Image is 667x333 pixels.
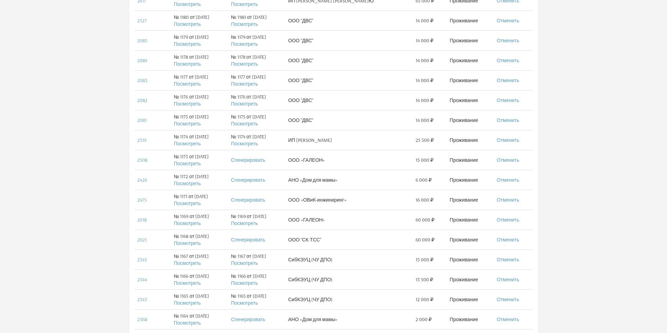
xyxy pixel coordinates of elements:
[171,190,228,210] td: № 1171 от [DATE]
[137,57,147,64] a: 2084
[497,177,519,183] a: Отменить
[447,309,494,329] td: Проживание
[174,101,201,107] a: Посмотреть
[228,90,285,110] td: № 1176 от [DATE]
[416,57,433,64] span: 14 000 ₽
[171,10,228,30] td: № 1180 от [DATE]
[285,230,413,249] td: ООО "СК-ТСС"
[416,176,432,183] span: 6 000 ₽
[171,309,228,329] td: № 1164 от [DATE]
[285,249,413,269] td: СибКЭУЦ (ЧУ ДПО)
[447,10,494,30] td: Проживание
[228,110,285,130] td: № 1175 от [DATE]
[174,61,201,67] a: Посмотреть
[228,289,285,309] td: № 1165 от [DATE]
[416,256,433,263] span: 15 000 ₽
[137,77,147,84] a: 2083
[171,70,228,90] td: № 1177 от [DATE]
[447,289,494,309] td: Проживание
[497,117,519,123] a: Отменить
[447,70,494,90] td: Проживание
[137,197,147,203] a: 2475
[228,10,285,30] td: № 1180 от [DATE]
[231,316,265,323] a: Сгенерировать
[231,81,258,87] a: Посмотреть
[137,276,147,283] a: 2344
[171,110,228,130] td: № 1175 от [DATE]
[447,30,494,50] td: Проживание
[231,101,258,107] a: Посмотреть
[174,300,201,306] a: Посмотреть
[171,210,228,230] td: № 1169 от [DATE]
[174,81,201,87] a: Посмотреть
[447,170,494,190] td: Проживание
[228,269,285,289] td: № 1166 от [DATE]
[174,220,201,226] a: Посмотреть
[228,210,285,230] td: № 1169 от [DATE]
[228,130,285,150] td: № 1174 от [DATE]
[171,269,228,289] td: № 1166 от [DATE]
[497,237,519,243] a: Отменить
[228,70,285,90] td: № 1177 от [DATE]
[171,170,228,190] td: № 1172 от [DATE]
[231,1,258,7] a: Посмотреть
[171,150,228,170] td: № 1173 от [DATE]
[447,150,494,170] td: Проживание
[416,17,433,24] span: 14 000 ₽
[231,220,258,226] a: Посмотреть
[174,260,201,266] a: Посмотреть
[285,190,413,210] td: ООО «ОВиК-инжиниринг»
[137,97,147,103] a: 2082
[416,216,435,223] span: 60 000 ₽
[497,197,519,203] a: Отменить
[231,177,265,183] a: Сгенерировать
[497,137,519,143] a: Отменить
[174,21,201,27] a: Посмотреть
[171,50,228,70] td: № 1178 от [DATE]
[231,21,258,27] a: Посмотреть
[416,117,433,124] span: 14 000 ₽
[497,17,519,24] a: Отменить
[285,50,413,70] td: ООО "ДВС"
[231,280,258,286] a: Посмотреть
[447,230,494,249] td: Проживание
[447,249,494,269] td: Проживание
[231,157,265,163] a: Сгенерировать
[416,137,434,144] span: 25 500 ₽
[171,130,228,150] td: № 1174 от [DATE]
[137,117,147,123] a: 2081
[137,157,147,163] a: 2508
[137,237,147,243] a: 2021
[416,37,433,44] span: 14 000 ₽
[497,97,519,103] a: Отменить
[231,121,258,127] a: Посмотреть
[497,276,519,283] a: Отменить
[285,269,413,289] td: СибКЭУЦ (ЧУ ДПО)
[171,90,228,110] td: № 1176 от [DATE]
[137,137,146,143] a: 2519
[174,320,201,326] a: Посмотреть
[174,121,201,127] a: Посмотреть
[416,77,433,84] span: 14 000 ₽
[231,260,258,266] a: Посмотреть
[447,50,494,70] td: Проживание
[416,97,433,104] span: 14 000 ₽
[137,316,147,323] a: 2368
[416,196,433,203] span: 16 000 ₽
[447,90,494,110] td: Проживание
[137,256,147,263] a: 2345
[174,140,201,147] a: Посмотреть
[416,276,433,283] span: 13 500 ₽
[447,210,494,230] td: Проживание
[497,77,519,84] a: Отменить
[174,41,201,47] a: Посмотреть
[174,240,201,246] a: Посмотреть
[497,217,519,223] a: Отменить
[228,249,285,269] td: № 1167 от [DATE]
[171,249,228,269] td: № 1167 от [DATE]
[285,70,413,90] td: ООО "ДВС"
[285,10,413,30] td: ООО "ДВС"
[285,30,413,50] td: ООО "ДВС"
[497,37,519,44] a: Отменить
[228,30,285,50] td: № 1179 от [DATE]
